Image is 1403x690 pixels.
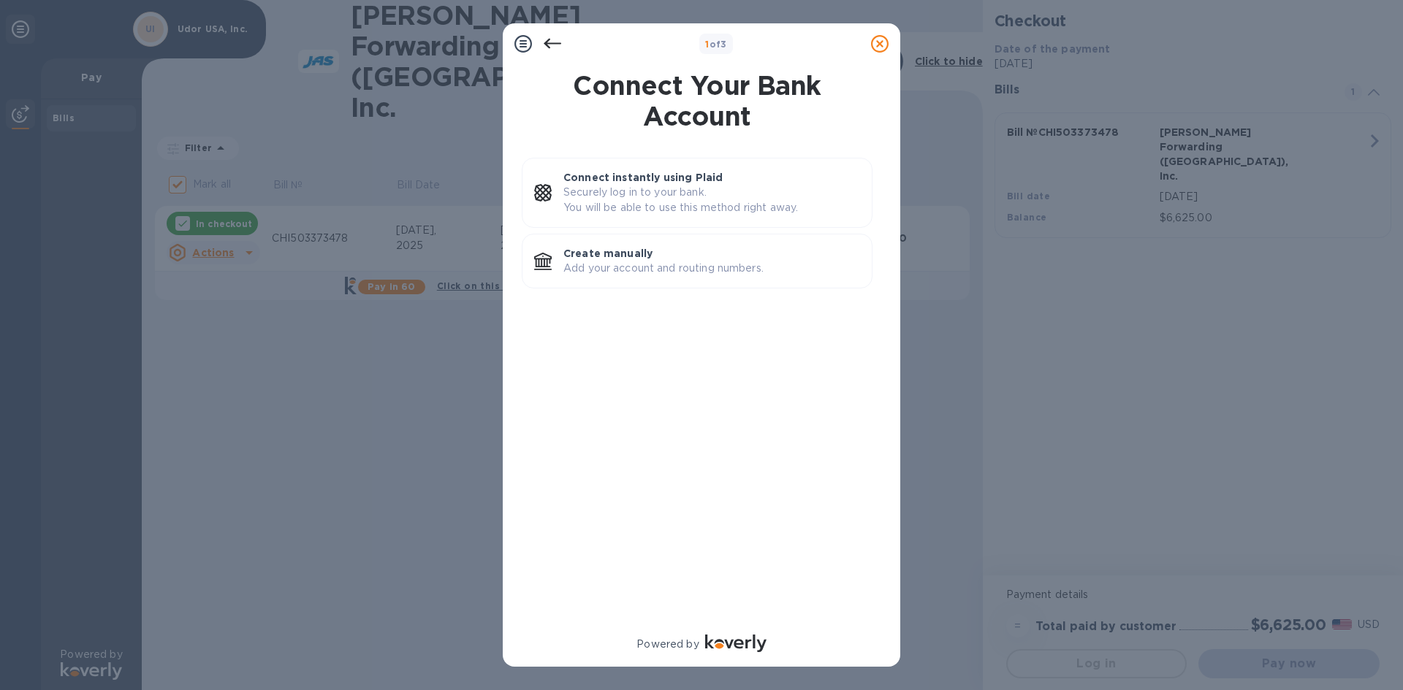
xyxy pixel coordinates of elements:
img: Logo [705,635,767,652]
h1: Connect Your Bank Account [516,70,878,131]
p: Powered by [636,637,699,652]
b: of 3 [705,39,727,50]
span: 1 [705,39,709,50]
p: Connect instantly using Plaid [563,170,860,185]
p: Add your account and routing numbers. [563,261,860,276]
p: Create manually [563,246,860,261]
p: Securely log in to your bank. You will be able to use this method right away. [563,185,860,215]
